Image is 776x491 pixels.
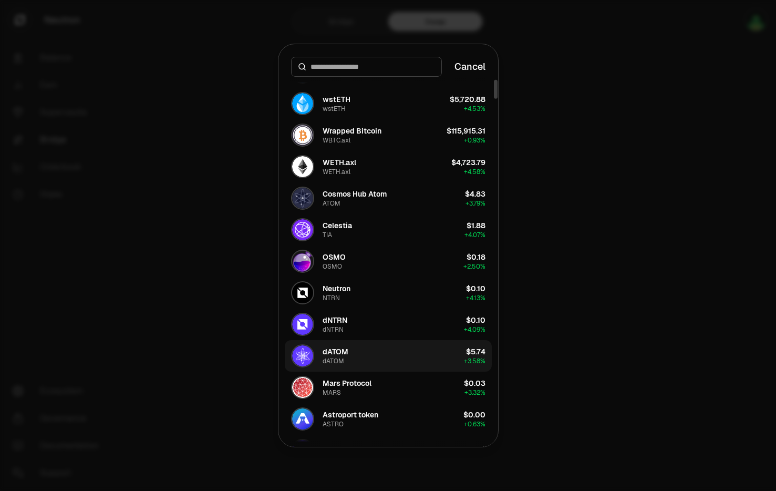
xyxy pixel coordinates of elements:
[323,325,344,334] div: dNTRN
[323,199,340,208] div: ATOM
[464,388,485,397] span: + 3.32%
[292,377,313,398] img: MARS Logo
[466,346,485,357] div: $5.74
[464,378,485,388] div: $0.03
[464,231,485,239] span: + 4.07%
[323,262,342,271] div: OSMO
[285,182,492,214] button: ATOM LogoCosmos Hub AtomATOM$4.83+3.79%
[465,199,485,208] span: + 3.79%
[447,126,485,136] div: $115,915.31
[285,151,492,182] button: WETH.axl LogoWETH.axlWETH.axl$4,723.79+4.58%
[292,282,313,303] img: NTRN Logo
[292,156,313,177] img: WETH.axl Logo
[323,105,346,113] div: wstETH
[323,283,350,294] div: Neutron
[292,440,313,461] img: dTIA Logo
[323,252,346,262] div: OSMO
[285,309,492,340] button: dNTRN LogodNTRNdNTRN$0.10+4.09%
[292,345,313,366] img: dATOM Logo
[464,420,485,428] span: + 0.63%
[323,315,347,325] div: dNTRN
[323,420,344,428] div: ASTRO
[323,388,341,397] div: MARS
[285,214,492,245] button: TIA LogoCelestiaTIA$1.88+4.07%
[463,73,485,81] span: + 0.00%
[323,294,340,302] div: NTRN
[465,441,485,452] div: $2.67
[467,252,485,262] div: $0.18
[466,294,485,302] span: + 4.13%
[285,119,492,151] button: WBTC.axl LogoWrapped BitcoinWBTC.axl$115,915.31+0.93%
[451,157,485,168] div: $4,723.79
[323,378,371,388] div: Mars Protocol
[464,168,485,176] span: + 4.58%
[292,219,313,240] img: TIA Logo
[292,408,313,429] img: ASTRO Logo
[323,231,332,239] div: TIA
[285,277,492,309] button: NTRN LogoNeutronNTRN$0.10+4.13%
[463,410,485,420] div: $0.00
[285,245,492,277] button: OSMO LogoOSMOOSMO$0.18+2.50%
[323,189,387,199] div: Cosmos Hub Atom
[292,93,313,114] img: wstETH Logo
[285,372,492,403] button: MARS LogoMars ProtocolMARS$0.03+3.32%
[323,220,352,231] div: Celestia
[466,283,485,294] div: $0.10
[464,105,485,113] span: + 4.53%
[285,435,492,466] button: dTIA LogodTIA$2.67
[454,59,485,74] button: Cancel
[285,340,492,372] button: dATOM LogodATOMdATOM$5.74+3.58%
[292,125,313,146] img: WBTC.axl Logo
[323,357,344,365] div: dATOM
[285,88,492,119] button: wstETH LogowstETHwstETH$5,720.88+4.53%
[292,251,313,272] img: OSMO Logo
[323,94,350,105] div: wstETH
[323,168,350,176] div: WETH.axl
[323,441,339,452] div: dTIA
[463,262,485,271] span: + 2.50%
[450,94,485,105] div: $5,720.88
[464,136,485,145] span: + 0.93%
[464,357,485,365] span: + 3.58%
[323,126,381,136] div: Wrapped Bitcoin
[292,314,313,335] img: dNTRN Logo
[466,315,485,325] div: $0.10
[323,73,339,81] div: USDC
[465,189,485,199] div: $4.83
[285,403,492,435] button: ASTRO LogoAstroport tokenASTRO$0.00+0.63%
[323,136,350,145] div: WBTC.axl
[323,157,356,168] div: WETH.axl
[292,188,313,209] img: ATOM Logo
[464,325,485,334] span: + 4.09%
[323,410,378,420] div: Astroport token
[467,220,485,231] div: $1.88
[323,346,348,357] div: dATOM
